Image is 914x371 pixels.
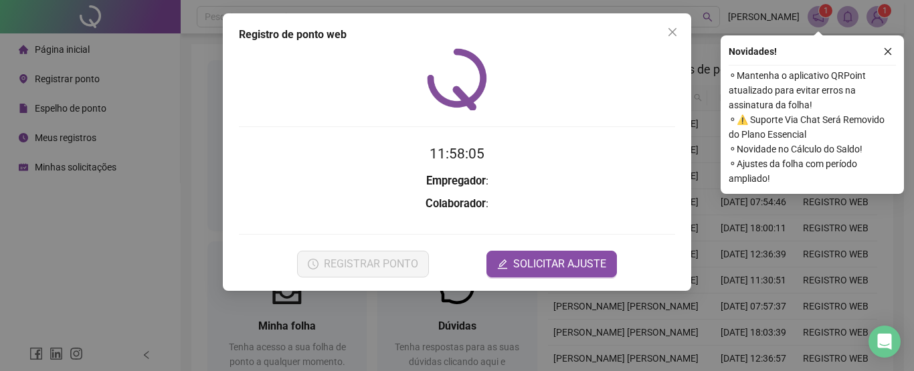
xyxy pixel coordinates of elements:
strong: Colaborador [426,197,486,210]
span: ⚬ Ajustes da folha com período ampliado! [729,156,896,186]
button: REGISTRAR PONTO [297,251,429,277]
time: 11:58:05 [430,146,484,162]
span: SOLICITAR AJUSTE [513,256,606,272]
div: Open Intercom Messenger [869,326,901,358]
span: ⚬ Novidade no Cálculo do Saldo! [729,142,896,156]
span: ⚬ Mantenha o aplicativo QRPoint atualizado para evitar erros na assinatura da folha! [729,68,896,112]
span: edit [497,259,508,269]
strong: Empregador [426,174,486,187]
img: QRPoint [427,48,487,110]
span: Novidades ! [729,44,777,59]
h3: : [239,195,675,213]
span: close [667,27,678,37]
span: close [883,47,893,56]
button: Close [662,21,683,43]
button: editSOLICITAR AJUSTE [486,251,617,277]
div: Registro de ponto web [239,27,675,43]
h3: : [239,172,675,190]
span: ⚬ ⚠️ Suporte Via Chat Será Removido do Plano Essencial [729,112,896,142]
